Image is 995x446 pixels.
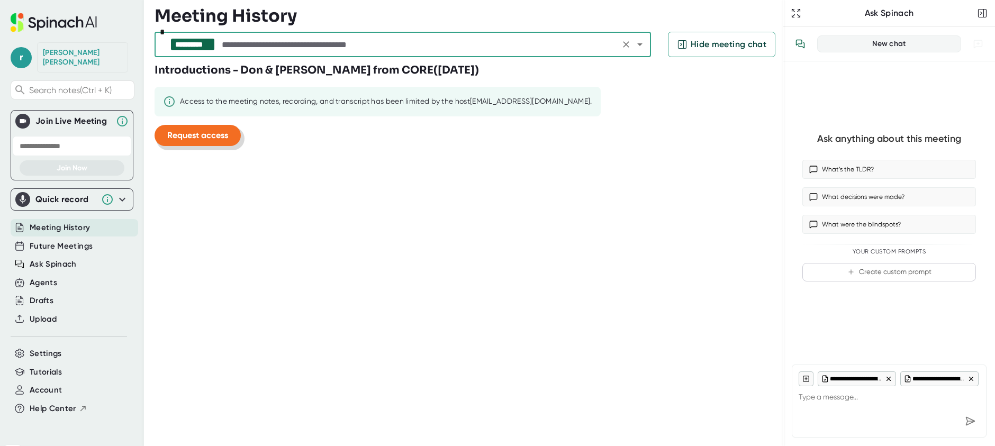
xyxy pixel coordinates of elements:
button: Clear [619,37,634,52]
button: Help Center [30,403,87,415]
div: Send message [961,412,980,431]
button: Agents [30,277,57,289]
h3: Introductions - Don & [PERSON_NAME] from CORE ( [DATE] ) [155,62,479,78]
button: Tutorials [30,366,62,378]
span: r [11,47,32,68]
div: Robert Helton [43,48,122,67]
div: Quick record [15,189,129,210]
div: Ask anything about this meeting [817,133,961,145]
span: Request access [167,130,228,140]
div: Access to the meeting notes, recording, and transcript has been limited by the host [EMAIL_ADDRES... [180,97,592,106]
span: Search notes (Ctrl + K) [29,85,131,95]
div: Ask Spinach [803,8,975,19]
span: Hide meeting chat [691,38,766,51]
span: Join Now [57,163,87,172]
button: What were the blindspots? [802,215,976,234]
button: Drafts [30,295,53,307]
button: Join Now [20,160,124,176]
div: Join Live MeetingJoin Live Meeting [15,111,129,132]
button: Ask Spinach [30,258,77,270]
div: Join Live Meeting [35,116,111,126]
button: Hide meeting chat [668,32,775,57]
button: Create custom prompt [802,263,976,281]
div: Quick record [35,194,96,205]
button: Upload [30,313,57,325]
div: Your Custom Prompts [802,248,976,256]
div: New chat [824,39,954,49]
button: Future Meetings [30,240,93,252]
button: What’s the TLDR? [802,160,976,179]
button: Meeting History [30,222,90,234]
button: View conversation history [790,33,811,54]
h3: Meeting History [155,6,297,26]
span: Help Center [30,403,76,415]
button: What decisions were made? [802,187,976,206]
button: Open [632,37,647,52]
button: Request access [155,125,241,146]
img: Join Live Meeting [17,116,28,126]
button: Account [30,384,62,396]
button: Settings [30,348,62,360]
button: Expand to Ask Spinach page [789,6,803,21]
button: Close conversation sidebar [975,6,990,21]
